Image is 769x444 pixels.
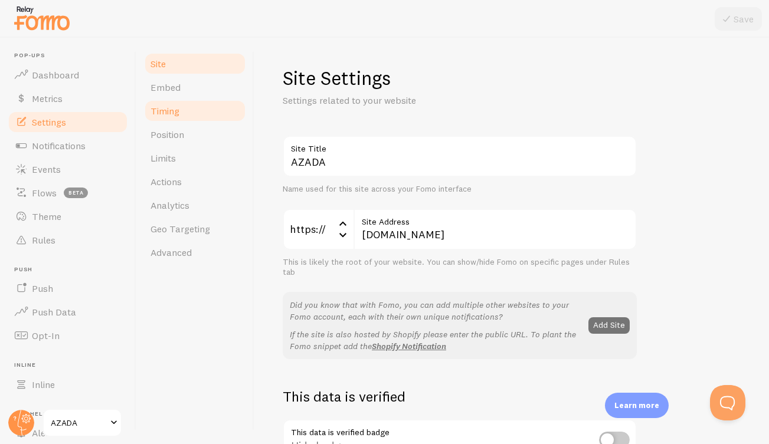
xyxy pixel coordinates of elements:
[14,361,129,369] span: Inline
[14,52,129,60] span: Pop-ups
[143,241,247,264] a: Advanced
[32,379,55,390] span: Inline
[710,385,745,420] iframe: Help Scout Beacon - Open
[32,330,60,341] span: Opt-In
[7,373,129,396] a: Inline
[7,63,129,87] a: Dashboard
[12,3,71,33] img: fomo-relay-logo-orange.svg
[143,99,247,123] a: Timing
[290,328,581,352] p: If the site is also hosted by Shopify please enter the public URL. To plant the Fomo snippet add the
[283,209,354,250] div: https://
[32,93,63,104] span: Metrics
[354,209,637,250] input: myhonestcompany.com
[283,257,637,278] div: This is likely the root of your website. You can show/hide Fomo on specific pages under Rules tab
[283,136,637,156] label: Site Title
[32,187,57,199] span: Flows
[614,400,659,411] p: Learn more
[7,157,129,181] a: Events
[143,170,247,193] a: Actions
[51,416,107,430] span: AZADA
[7,324,129,347] a: Opt-In
[143,146,247,170] a: Limits
[32,69,79,81] span: Dashboard
[14,266,129,274] span: Push
[290,299,581,323] p: Did you know that with Fomo, you can add multiple other websites to your Fomo account, each with ...
[150,176,182,188] span: Actions
[143,217,247,241] a: Geo Targeting
[283,184,637,195] div: Name used for this site across your Fomo interface
[143,52,247,75] a: Site
[7,300,129,324] a: Push Data
[150,199,189,211] span: Analytics
[150,246,192,258] span: Advanced
[32,282,53,294] span: Push
[32,234,55,246] span: Rules
[150,105,179,117] span: Timing
[283,94,566,107] p: Settings related to your website
[7,277,129,300] a: Push
[64,188,88,198] span: beta
[150,58,166,70] span: Site
[283,387,637,406] h2: This data is verified
[283,66,637,90] h1: Site Settings
[372,341,446,351] a: Shopify Notification
[7,134,129,157] a: Notifications
[7,205,129,228] a: Theme
[42,409,122,437] a: AZADA
[143,123,247,146] a: Position
[588,317,630,334] button: Add Site
[7,87,129,110] a: Metrics
[7,110,129,134] a: Settings
[32,116,66,128] span: Settings
[32,211,61,222] span: Theme
[605,393,669,418] div: Learn more
[32,163,61,175] span: Events
[354,209,637,229] label: Site Address
[7,181,129,205] a: Flows beta
[7,228,129,252] a: Rules
[143,193,247,217] a: Analytics
[32,306,76,318] span: Push Data
[150,81,181,93] span: Embed
[150,129,184,140] span: Position
[150,152,176,164] span: Limits
[143,75,247,99] a: Embed
[32,140,86,152] span: Notifications
[150,223,210,235] span: Geo Targeting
